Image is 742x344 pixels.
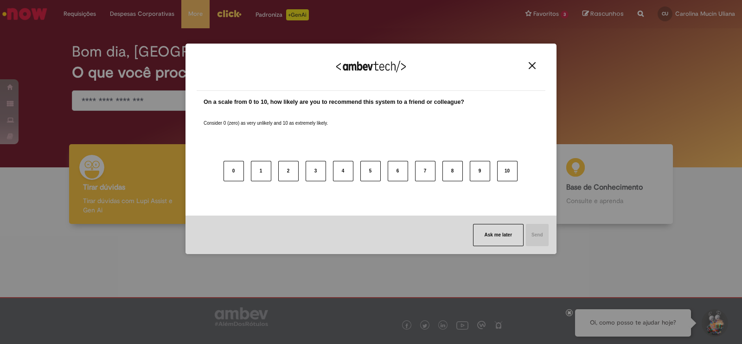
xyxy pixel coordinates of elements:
[473,224,524,246] button: Ask me later
[251,161,271,181] button: 1
[224,161,244,181] button: 0
[204,98,464,107] label: On a scale from 0 to 10, how likely are you to recommend this system to a friend or colleague?
[333,161,353,181] button: 4
[497,161,518,181] button: 10
[360,161,381,181] button: 5
[388,161,408,181] button: 6
[526,62,538,70] button: Close
[306,161,326,181] button: 3
[529,62,536,69] img: Close
[336,61,406,72] img: Logo Ambevtech
[278,161,299,181] button: 2
[442,161,463,181] button: 8
[470,161,490,181] button: 9
[204,109,328,127] label: Consider 0 (zero) as very unlikely and 10 as extremely likely.
[415,161,435,181] button: 7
